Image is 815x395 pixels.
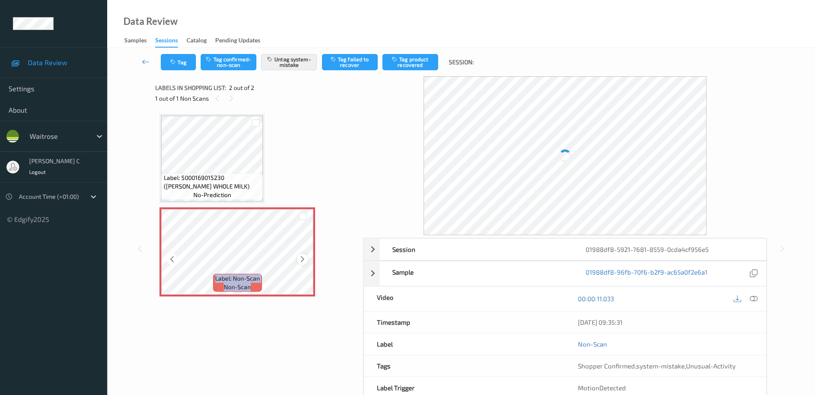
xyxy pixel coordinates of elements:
span: Shopper Confirmed [578,362,635,370]
button: Tag [161,54,196,70]
div: [DATE] 09:35:31 [578,318,753,326]
div: Label [364,333,565,355]
div: Video [364,287,565,311]
div: Sample01988df8-96fb-70f6-b2f9-ac65a0f2e6a1 [364,261,767,286]
div: 01988df8-5921-7681-8559-0cda4cf956e5 [573,239,766,260]
button: Tag product recovered [382,54,438,70]
a: Pending Updates [215,35,269,47]
a: Sessions [155,35,186,48]
div: Data Review [123,17,177,26]
div: Sessions [155,36,178,48]
a: Samples [124,35,155,47]
a: 00:00:11.033 [578,294,614,303]
div: Session01988df8-5921-7681-8559-0cda4cf956e5 [364,238,767,260]
span: no-prediction [193,191,231,199]
div: Timestamp [364,311,565,333]
span: non-scan [224,283,251,291]
div: Pending Updates [215,36,260,47]
a: 01988df8-96fb-70f6-b2f9-ac65a0f2e6a1 [586,268,707,279]
span: Label: 5000169015230 ([PERSON_NAME] WHOLE MILK) [164,174,261,191]
span: Session: [449,58,474,66]
button: Untag system-mistake [261,54,317,70]
a: Non-Scan [578,340,607,348]
div: Catalog [186,36,207,47]
a: Catalog [186,35,215,47]
div: Samples [124,36,147,47]
span: 2 out of 2 [229,84,254,92]
span: , , [578,362,736,370]
div: Session [379,239,573,260]
div: Tags [364,355,565,377]
span: system-mistake [636,362,685,370]
button: Tag failed to recover [322,54,378,70]
span: Labels in shopping list: [155,84,226,92]
span: Unusual-Activity [686,362,736,370]
button: Tag confirmed-non-scan [201,54,256,70]
span: Label: Non-Scan [215,274,260,283]
div: Sample [379,261,573,286]
div: 1 out of 1 Non Scans [155,93,357,104]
